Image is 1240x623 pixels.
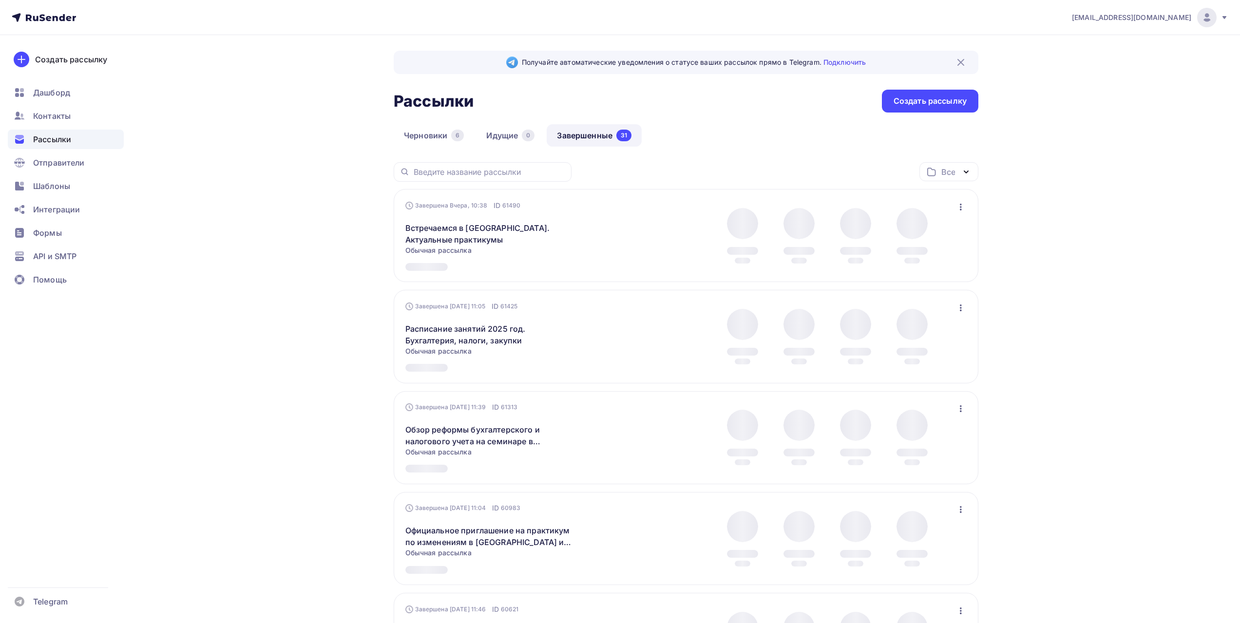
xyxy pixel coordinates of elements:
span: 60983 [501,503,521,513]
span: 61313 [501,402,518,412]
h2: Рассылки [394,92,474,111]
span: ID [492,302,498,311]
span: [EMAIL_ADDRESS][DOMAIN_NAME] [1072,13,1191,22]
span: 60621 [501,604,519,614]
span: Обычная рассылка [405,346,472,356]
span: Контакты [33,110,71,122]
a: Отправители [8,153,124,172]
span: API и SMTP [33,250,76,262]
span: Формы [33,227,62,239]
span: Помощь [33,274,67,285]
span: Получайте автоматические уведомления о статусе ваших рассылок прямо в Telegram. [522,57,866,67]
div: Все [941,166,955,178]
a: Обзор реформы бухгалтерского и налогового учета на семинаре в [GEOGRAPHIC_DATA]. Готовимся к 2026... [405,424,572,447]
span: Интеграции [33,204,80,215]
span: Обычная рассылка [405,548,472,558]
div: 6 [451,130,464,141]
span: Отправители [33,157,85,169]
a: Шаблоны [8,176,124,196]
a: Контакты [8,106,124,126]
input: Введите название рассылки [414,167,566,177]
div: Завершена [DATE] 11:04 [405,503,521,513]
a: [EMAIL_ADDRESS][DOMAIN_NAME] [1072,8,1228,27]
span: Обычная рассылка [405,245,472,255]
div: Создать рассылку [35,54,107,65]
img: Telegram [506,57,518,68]
a: Расписание занятий 2025 год. Бухгалтерия, налоги, закупки [405,323,572,346]
span: Рассылки [33,133,71,145]
a: Идущие0 [476,124,545,147]
a: Завершенные31 [547,124,642,147]
span: ID [494,201,500,210]
div: Завершена [DATE] 11:46 [405,604,519,614]
div: Завершена [DATE] 11:05 [405,302,518,311]
a: Встречаемся в [GEOGRAPHIC_DATA]. Актуальные практикумы [405,222,572,245]
span: ID [492,503,499,513]
div: Завершена Вчера, 10:38 [405,201,521,210]
span: Обычная рассылка [405,447,472,457]
div: Создать рассылку [894,95,967,107]
div: Завершена [DATE] 11:39 [405,402,518,412]
span: ID [492,402,499,412]
span: Дашборд [33,87,70,98]
a: Черновики6 [394,124,474,147]
button: Все [919,162,978,181]
a: Подключить [823,58,866,66]
span: ID [492,604,499,614]
a: Официальное приглашение на практикум по изменениям в [GEOGRAPHIC_DATA] и налоговой реформе в горо... [405,525,572,548]
span: 61490 [502,201,521,210]
span: Telegram [33,596,68,607]
div: 0 [522,130,534,141]
div: 31 [616,130,631,141]
a: Дашборд [8,83,124,102]
a: Рассылки [8,130,124,149]
span: Шаблоны [33,180,70,192]
a: Формы [8,223,124,243]
span: 61425 [500,302,518,311]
